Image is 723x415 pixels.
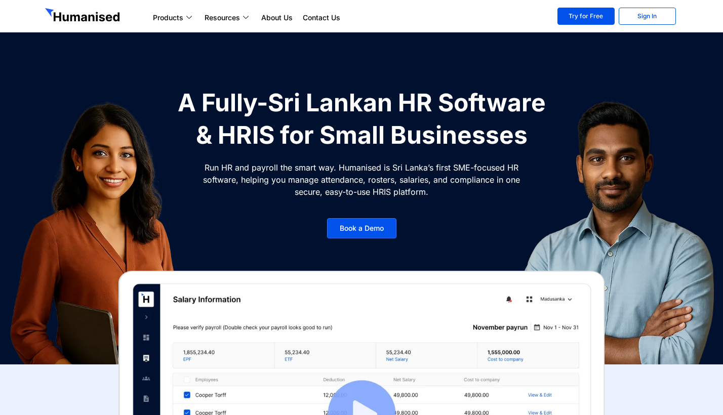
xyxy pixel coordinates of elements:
h1: A Fully-Sri Lankan HR Software & HRIS for Small Businesses [172,87,551,151]
a: Sign In [619,8,676,25]
span: Book a Demo [340,225,384,232]
a: Resources [199,12,256,24]
img: GetHumanised Logo [45,8,122,24]
a: Contact Us [298,12,345,24]
p: Run HR and payroll the smart way. Humanised is Sri Lanka’s first SME-focused HR software, helping... [202,161,521,198]
a: About Us [256,12,298,24]
a: Book a Demo [327,218,396,238]
a: Products [148,12,199,24]
a: Try for Free [557,8,615,25]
